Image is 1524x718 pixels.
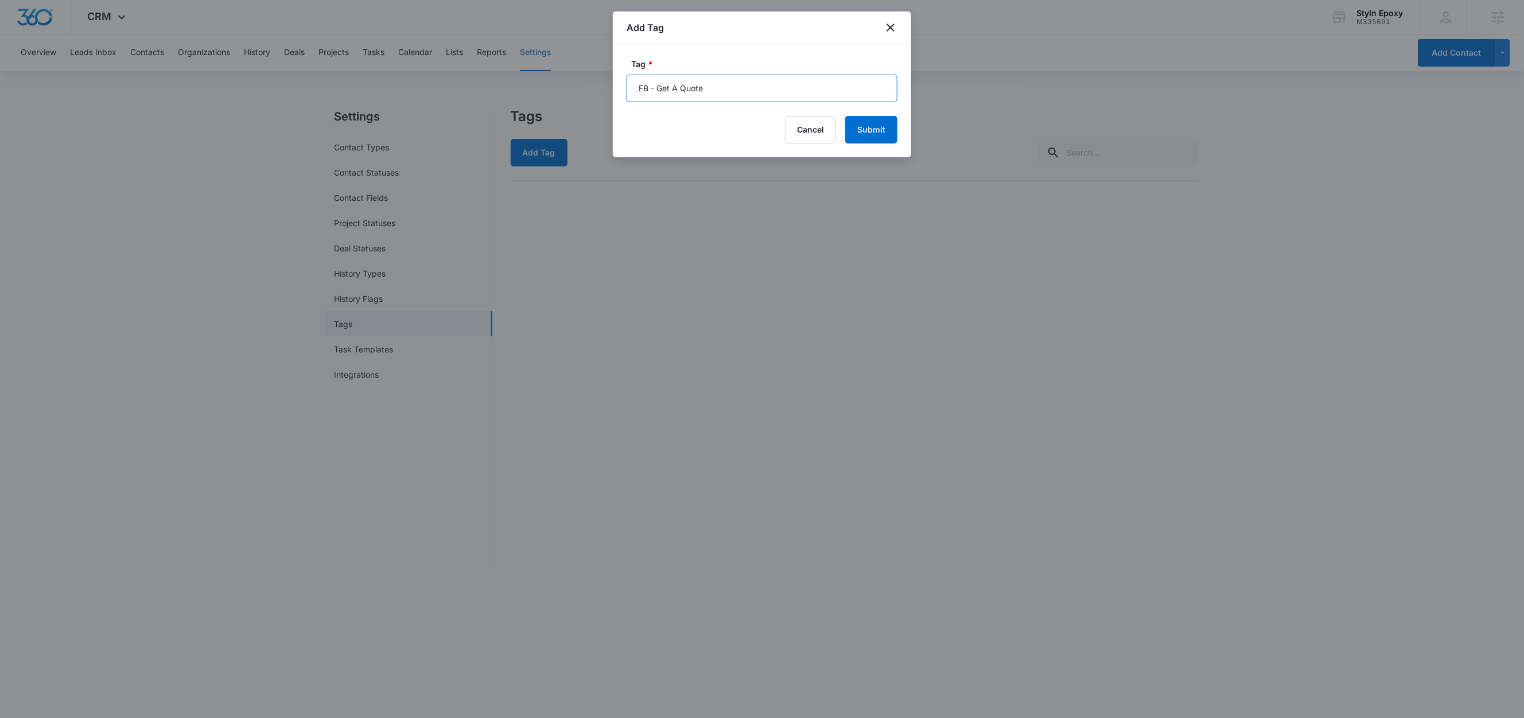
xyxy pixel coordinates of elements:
label: Tag [631,58,902,70]
input: Tag [627,75,897,102]
h1: Add Tag [627,21,664,34]
button: Submit [845,116,897,143]
button: Cancel [785,116,836,143]
button: close [884,21,897,34]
